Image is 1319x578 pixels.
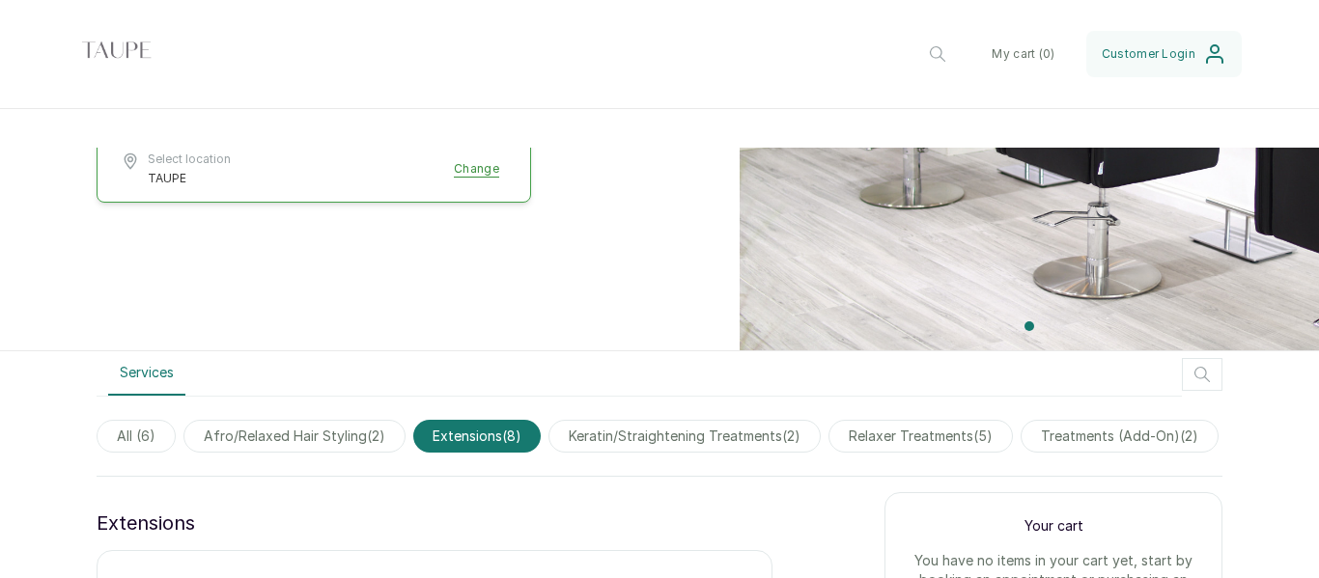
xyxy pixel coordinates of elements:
[97,420,176,453] span: All (6)
[183,420,406,453] span: afro/relaxed hair styling(2)
[121,151,507,186] button: Select locationTAUPEChange
[548,420,821,453] span: keratin/straightening treatments(2)
[976,31,1070,77] button: My cart (0)
[1021,420,1219,453] span: treatments (add-on)(2)
[148,171,231,186] span: TAUPE
[97,508,195,538] p: extensions
[828,420,1013,453] span: relaxer treatments(5)
[77,15,154,93] img: business logo
[1102,46,1195,62] span: Customer Login
[909,516,1198,536] p: Your cart
[413,420,541,453] span: extensions(8)
[108,351,185,396] button: Services
[1086,31,1242,77] button: Customer Login
[148,151,231,167] span: Select location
